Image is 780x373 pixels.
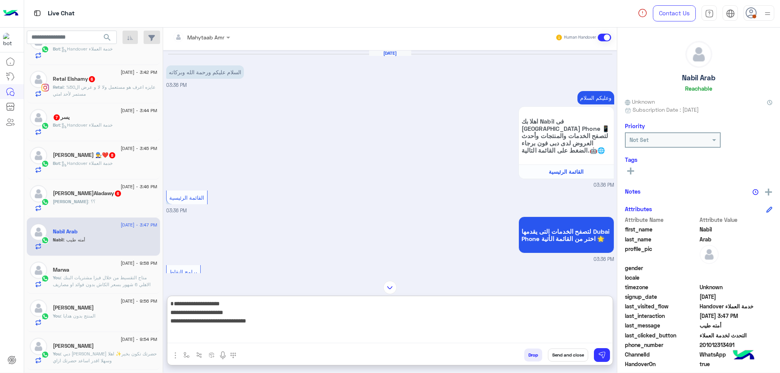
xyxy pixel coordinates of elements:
[625,205,652,212] h6: Attributes
[594,256,614,263] span: 03:36 PM
[30,262,47,279] img: defaultAdmin.png
[53,351,61,357] span: You
[121,107,157,114] span: [DATE] - 3:44 PM
[638,8,647,18] img: spinner
[625,156,772,163] h6: Tags
[625,293,698,301] span: signup_date
[53,76,96,82] h5: Retal Elshamy
[60,46,113,52] span: : Handover خدمة العملاء
[598,351,606,359] img: send message
[53,199,88,204] span: [PERSON_NAME]
[41,160,49,168] img: WhatsApp
[115,191,121,197] span: 6
[53,190,122,197] h5: abdullah A.Aladawy
[30,223,47,241] img: defaultAdmin.png
[196,352,202,358] img: Trigger scenario
[702,5,717,21] a: tab
[700,245,719,264] img: defaultAdmin.png
[169,194,204,201] span: القائمة الرئيسية
[625,283,698,291] span: timezone
[3,5,18,21] img: Logo
[765,189,772,195] img: add
[121,145,157,152] span: [DATE] - 3:45 PM
[700,225,773,233] span: Nabil
[53,160,60,166] span: Bot
[625,235,698,243] span: last_name
[53,114,70,121] h5: يسر
[763,9,772,18] img: profile
[206,349,218,361] button: create order
[625,188,641,195] h6: Notes
[41,275,49,282] img: WhatsApp
[625,225,698,233] span: first_name
[53,237,64,243] span: Nabil
[193,349,206,361] button: Trigger scenario
[166,208,187,213] span: 03:36 PM
[89,76,95,82] span: 6
[30,300,47,317] img: defaultAdmin.png
[625,312,698,320] span: last_interaction
[121,298,157,305] span: [DATE] - 9:56 PM
[166,82,187,88] span: 03:36 PM
[730,342,757,369] img: hulul-logo.png
[549,168,584,175] span: القائمة الرئيسية
[700,274,773,282] span: null
[752,189,759,195] img: notes
[41,122,49,130] img: WhatsApp
[121,69,157,76] span: [DATE] - 3:42 PM
[625,341,698,349] span: phone_number
[564,34,596,41] small: Human Handover
[121,336,157,343] span: [DATE] - 9:54 PM
[625,302,698,310] span: last_visited_flow
[53,313,61,319] span: You
[53,46,60,52] span: Bot
[53,84,155,97] span: عايزه اعرف هو مستعمل ولا لا و عرض ال50% مستمر لأحد امتي
[726,9,735,18] img: tab
[53,228,77,235] h5: Nabil Arab
[88,199,95,204] span: ؟؟
[41,313,49,320] img: WhatsApp
[41,46,49,53] img: WhatsApp
[53,275,61,280] span: You
[60,122,113,128] span: : Handover خدمة العملاء
[625,360,698,368] span: HandoverOn
[625,274,698,282] span: locale
[53,343,94,349] h5: Mohammed Anwar
[524,349,542,362] button: Drop
[625,98,655,106] span: Unknown
[594,182,614,189] span: 03:36 PM
[700,360,773,368] span: true
[522,117,611,154] span: اهلا بك Nabil فى [GEOGRAPHIC_DATA] Phone 📱 لتصفح الخدمات والمنتجات وأحدث العروض لدى دبى فون برجاء...
[625,331,698,339] span: last_clicked_button
[98,31,117,47] button: search
[30,338,47,355] img: defaultAdmin.png
[700,341,773,349] span: 201012313491
[64,237,85,243] span: أمته طيب
[53,267,69,273] h5: Marwa
[625,245,698,262] span: profile_pic
[33,8,42,18] img: tab
[625,264,698,272] span: gender
[61,313,95,319] span: المنتج بدون هدايا
[682,73,715,82] h5: Nabil Arab
[30,71,47,88] img: defaultAdmin.png
[30,147,47,164] img: defaultAdmin.png
[54,114,60,121] span: 7
[41,236,49,244] img: WhatsApp
[548,349,588,362] button: Send and close
[209,352,215,358] img: create order
[383,281,397,294] img: scroll
[3,33,17,47] img: 1403182699927242
[685,85,712,92] h6: Reachable
[700,216,773,224] span: Attribute Value
[633,106,699,114] span: Subscription Date : [DATE]
[700,312,773,320] span: 2025-08-11T12:47:55.288Z
[522,228,611,242] span: لتصفح الخدمات التى يقدمها Dubai Phone اختر من القائمة الأتية 🌟
[577,91,614,104] p: 11/8/2025, 3:36 PM
[60,160,113,166] span: : Handover خدمة العملاء
[653,5,696,21] a: Contact Us
[30,109,47,126] img: defaultAdmin.png
[103,33,112,42] span: search
[41,351,49,358] img: WhatsApp
[700,293,773,301] span: 2025-08-11T12:36:09.508Z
